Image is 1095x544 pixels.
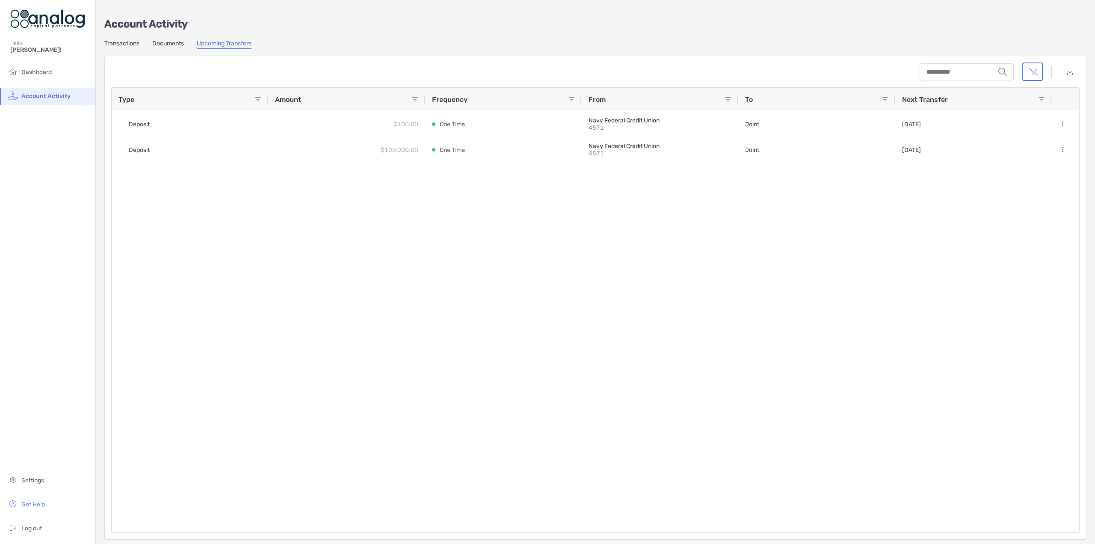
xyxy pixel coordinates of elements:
[268,111,425,137] div: $100.00
[104,40,139,49] a: Transactions
[21,92,71,100] span: Account Activity
[8,475,18,485] img: settings icon
[8,90,18,101] img: activity icon
[10,46,90,54] span: [PERSON_NAME]!
[152,40,184,49] a: Documents
[118,95,134,104] span: Type
[589,143,731,150] p: Navy Federal Credit Union
[1022,62,1043,81] button: Clear filters
[21,501,45,508] span: Get Help
[440,119,465,130] p: One Time
[902,95,948,104] span: Next Transfer
[21,477,44,484] span: Settings
[432,95,468,104] span: Frequency
[21,68,52,76] span: Dashboard
[104,19,1086,30] p: Account Activity
[902,119,921,130] p: [DATE]
[10,3,85,34] img: Zoe Logo
[998,68,1007,76] img: input icon
[745,146,888,154] p: Joint
[8,523,18,533] img: logout icon
[129,117,150,131] span: Deposit
[745,95,753,104] span: To
[21,525,42,532] span: Log out
[589,150,648,157] p: 4571
[589,124,648,131] p: 4571
[589,117,731,124] p: Navy Federal Credit Union
[129,143,150,157] span: Deposit
[589,95,606,104] span: From
[197,40,252,49] a: Upcoming Transfers
[440,145,465,155] p: One Time
[8,66,18,77] img: household icon
[268,137,425,163] div: $100,000.00
[902,145,921,155] p: [DATE]
[745,121,888,128] p: Joint
[8,499,18,509] img: get-help icon
[275,95,301,104] span: Amount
